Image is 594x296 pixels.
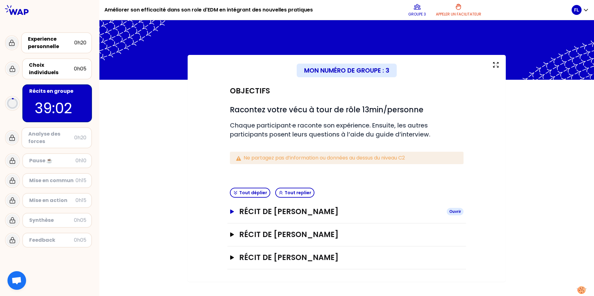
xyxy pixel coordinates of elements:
[29,236,74,244] div: Feedback
[406,1,428,19] button: Groupe 3
[572,5,589,15] button: FL
[29,61,74,76] div: Choix individuels
[239,207,442,217] h3: Récit de [PERSON_NAME]
[230,230,464,240] button: Récit de [PERSON_NAME]
[297,64,397,77] div: Mon numéro de groupe : 3
[574,7,579,13] p: FL
[74,217,86,224] div: 0h05
[28,130,74,145] div: Analyse des forces
[29,197,75,204] div: Mise en action
[75,177,86,184] div: 0h15
[7,271,26,290] div: Ouvrir le chat
[74,39,86,47] div: 0h20
[29,157,75,164] div: Pause ☕️
[239,253,442,262] h3: Récit de [PERSON_NAME]
[74,236,86,244] div: 0h05
[433,1,484,19] button: Appeler un facilitateur
[75,197,86,204] div: 0h15
[408,12,426,17] p: Groupe 3
[74,65,86,73] div: 0h05
[29,177,75,184] div: Mise en commun
[74,134,86,141] div: 0h20
[275,188,314,198] button: Tout replier
[230,121,430,139] span: Chaque participant·e raconte son expérience. Ensuite, les autres participants posent leurs questi...
[244,154,459,162] p: Ne partagez pas d’information ou données au dessus du niveau C2
[230,86,270,96] h2: Objectifs
[75,157,86,164] div: 0h10
[436,12,481,17] p: Appeler un facilitateur
[230,207,464,217] button: Récit de [PERSON_NAME]Ouvrir
[35,97,80,119] p: 39:02
[29,217,74,224] div: Synthèse
[239,230,442,240] h3: Récit de [PERSON_NAME]
[230,105,423,115] span: Racontez votre vécu à tour de rôle 13min/personne
[28,35,74,50] div: Experience personnelle
[230,253,464,262] button: Récit de [PERSON_NAME]
[447,208,464,215] div: Ouvrir
[29,87,86,95] div: Récits en groupe
[230,188,270,198] button: Tout déplier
